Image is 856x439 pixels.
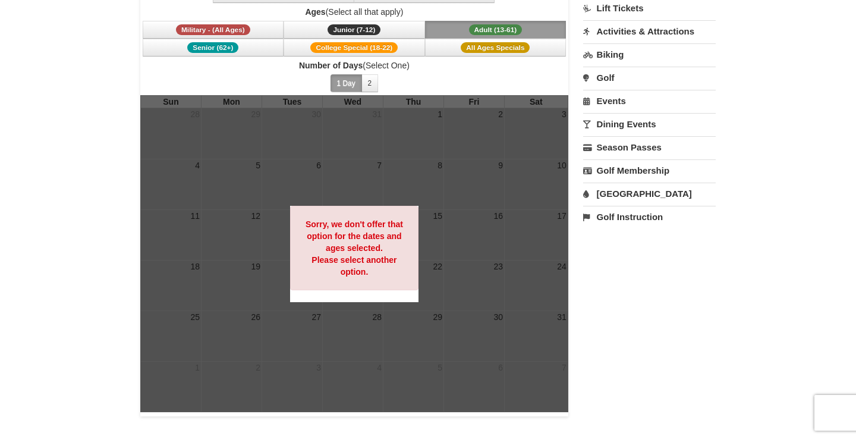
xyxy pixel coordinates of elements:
button: 1 Day [331,74,362,92]
span: Military - (All Ages) [176,24,250,35]
button: College Special (18-22) [284,39,425,57]
span: Adult (13-61) [469,24,523,35]
a: Dining Events [583,113,716,135]
strong: Ages [305,7,325,17]
a: Activities & Attractions [583,20,716,42]
a: [GEOGRAPHIC_DATA] [583,183,716,205]
a: Season Passes [583,136,716,158]
button: All Ages Specials [425,39,567,57]
button: Senior (62+) [143,39,284,57]
button: Junior (7-12) [284,21,425,39]
a: Golf Membership [583,159,716,181]
span: All Ages Specials [461,42,530,53]
button: Adult (13-61) [425,21,567,39]
button: Military - (All Ages) [143,21,284,39]
a: Golf Instruction [583,206,716,228]
a: Biking [583,43,716,65]
span: Senior (62+) [187,42,238,53]
label: (Select One) [140,59,568,71]
a: Events [583,90,716,112]
span: College Special (18-22) [310,42,398,53]
strong: Sorry, we don't offer that option for the dates and ages selected. Please select another option. [306,219,403,277]
strong: Number of Days [299,61,363,70]
span: Junior (7-12) [328,24,380,35]
button: 2 [361,74,379,92]
a: Golf [583,67,716,89]
label: (Select all that apply) [140,6,568,18]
